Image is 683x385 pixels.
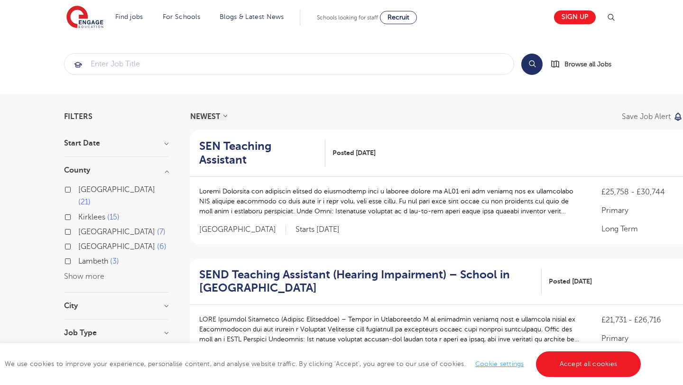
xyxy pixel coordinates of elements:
[199,139,325,167] a: SEN Teaching Assistant
[78,257,108,266] span: Lambeth
[199,268,542,295] a: SEND Teaching Assistant (Hearing Impairment) – School in [GEOGRAPHIC_DATA]
[475,360,524,367] a: Cookie settings
[64,329,168,337] h3: Job Type
[199,225,286,235] span: [GEOGRAPHIC_DATA]
[110,257,119,266] span: 3
[163,13,200,20] a: For Schools
[220,13,284,20] a: Blogs & Latest News
[64,166,168,174] h3: County
[199,268,534,295] h2: SEND Teaching Assistant (Hearing Impairment) – School in [GEOGRAPHIC_DATA]
[78,242,155,251] span: [GEOGRAPHIC_DATA]
[332,148,376,158] span: Posted [DATE]
[5,360,643,367] span: We use cookies to improve your experience, personalise content, and analyse website traffic. By c...
[78,213,105,221] span: Kirklees
[622,113,683,120] button: Save job alert
[107,213,120,221] span: 15
[317,14,378,21] span: Schools looking for staff
[64,139,168,147] h3: Start Date
[199,186,582,216] p: Loremi Dolorsita con adipiscin elitsed do eiusmodtemp inci u laboree dolore ma AL01 eni adm venia...
[157,228,166,236] span: 7
[199,139,318,167] h2: SEN Teaching Assistant
[550,59,619,70] a: Browse all Jobs
[78,228,155,236] span: [GEOGRAPHIC_DATA]
[199,314,582,344] p: LORE Ipsumdol Sitametco (Adipisc Elitseddoe) – Tempor in Utlaboreetdo M al enimadmin veniamq nost...
[622,113,671,120] p: Save job alert
[78,185,84,192] input: [GEOGRAPHIC_DATA] 21
[157,242,166,251] span: 6
[380,11,417,24] a: Recruit
[549,276,592,286] span: Posted [DATE]
[388,14,409,21] span: Recruit
[78,213,84,219] input: Kirklees 15
[65,54,514,74] input: Submit
[64,272,104,281] button: Show more
[554,10,596,24] a: Sign up
[564,59,611,70] span: Browse all Jobs
[66,6,103,29] img: Engage Education
[64,113,92,120] span: Filters
[115,13,143,20] a: Find jobs
[295,225,340,235] p: Starts [DATE]
[78,198,91,206] span: 21
[78,228,84,234] input: [GEOGRAPHIC_DATA] 7
[64,53,514,75] div: Submit
[78,185,155,194] span: [GEOGRAPHIC_DATA]
[536,351,641,377] a: Accept all cookies
[521,54,543,75] button: Search
[78,257,84,263] input: Lambeth 3
[78,242,84,248] input: [GEOGRAPHIC_DATA] 6
[64,302,168,310] h3: City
